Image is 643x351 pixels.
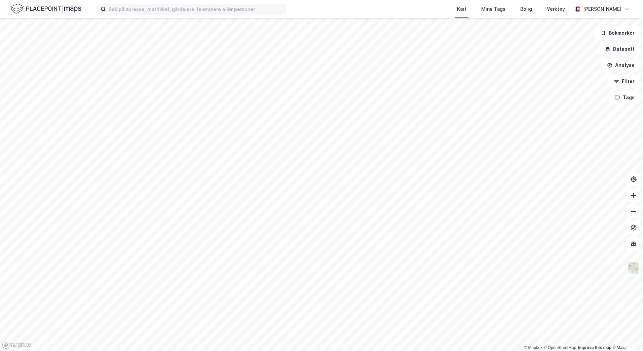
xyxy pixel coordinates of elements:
div: Mine Tags [481,5,505,13]
input: Søk på adresse, matrikkel, gårdeiere, leietakere eller personer [106,4,286,14]
div: Kontrollprogram for chat [609,319,643,351]
div: Kart [457,5,466,13]
div: Verktøy [547,5,565,13]
img: logo.f888ab2527a4732fd821a326f86c7f29.svg [11,3,81,15]
div: Bolig [520,5,532,13]
iframe: Chat Widget [609,319,643,351]
div: [PERSON_NAME] [583,5,621,13]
